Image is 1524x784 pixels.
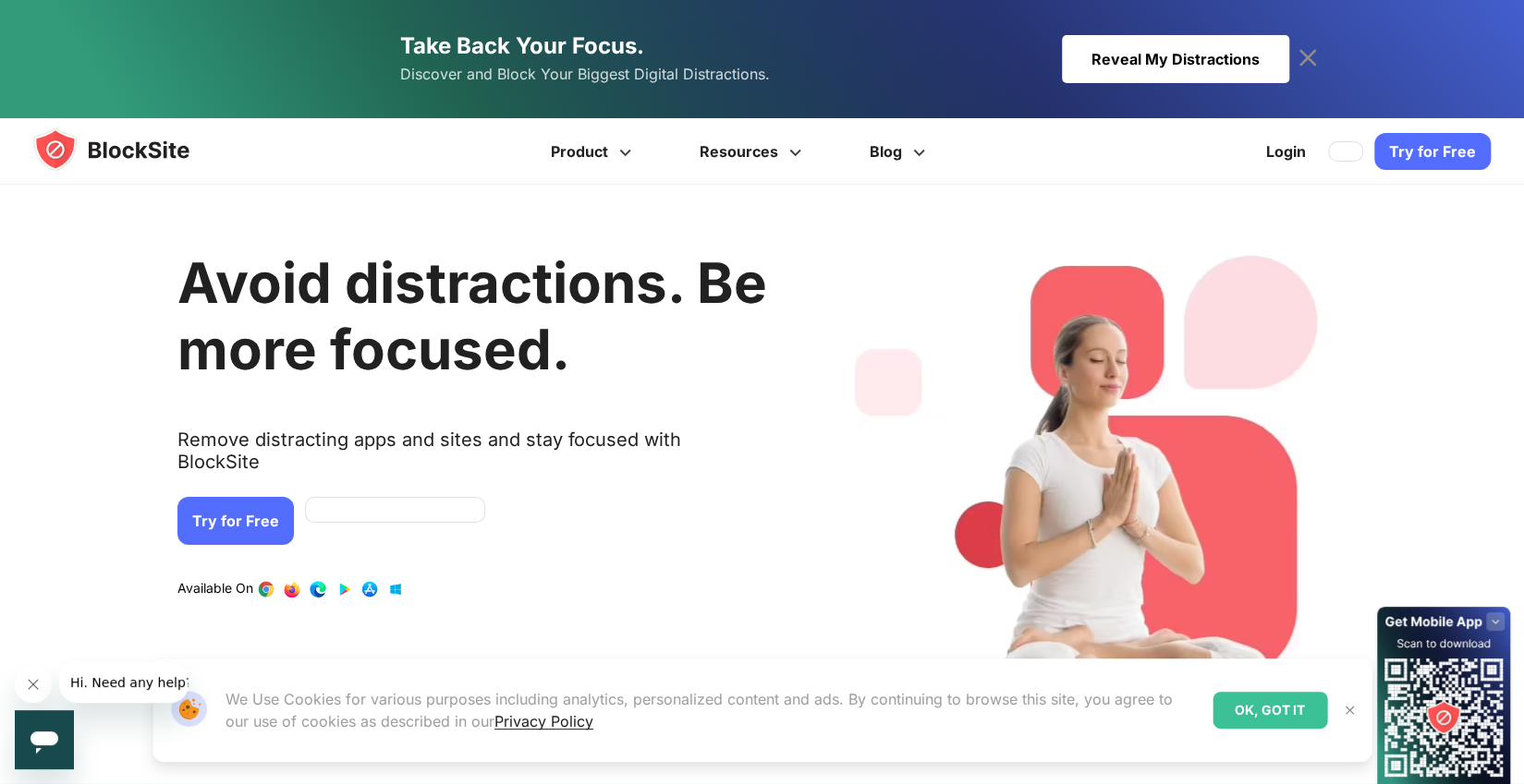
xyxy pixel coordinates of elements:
[519,118,668,185] a: Product
[33,127,226,172] img: blocksite-icon.5d769676.svg
[1213,692,1327,729] div: OK, GOT IT
[400,32,644,59] span: Take Back Your Focus.
[15,666,52,703] iframe: Close message
[11,13,133,28] span: Hi. Need any help?
[668,118,838,185] a: Resources
[15,710,74,769] iframe: Button to launch messaging window
[177,497,294,545] a: Try for Free
[59,662,189,703] iframe: Message from company
[1337,698,1361,722] button: Close
[494,712,593,730] a: Privacy Policy
[177,249,767,382] h1: Avoid distractions. Be more focused.
[400,61,770,88] span: Discover and Block Your Biggest Digital Distractions.
[1374,133,1491,170] a: Try for Free
[177,580,253,598] text: Available On
[1062,35,1289,83] div: Reveal My Distractions
[226,688,1198,732] p: We Use Cookies for various purposes including analytics, personalized content and ads. By continu...
[838,118,962,185] a: Blog
[177,428,767,488] text: Remove distracting apps and sites and stay focused with BlockSite
[1255,129,1317,174] a: Login
[1342,703,1357,718] img: Close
